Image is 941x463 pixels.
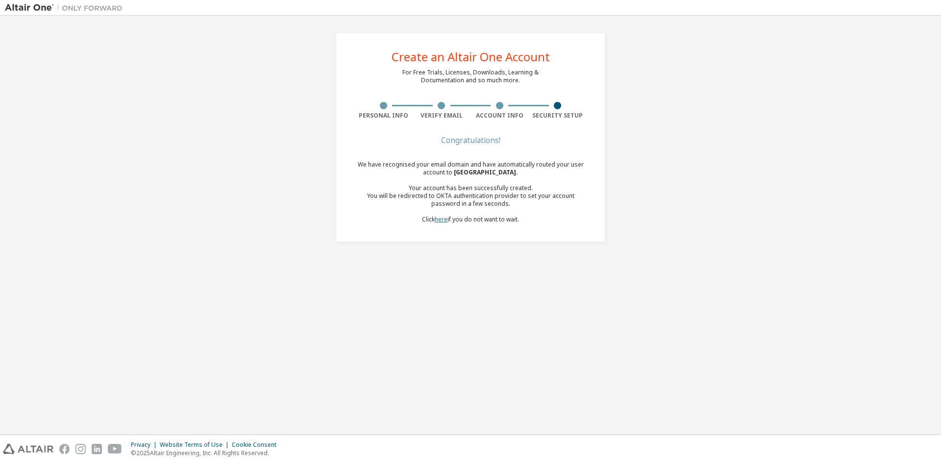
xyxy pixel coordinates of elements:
div: Your account has been successfully created. [354,184,587,192]
div: Create an Altair One Account [392,51,550,63]
span: [GEOGRAPHIC_DATA] . [454,168,518,176]
div: Congratulations! [354,137,587,143]
img: linkedin.svg [92,444,102,454]
img: youtube.svg [108,444,122,454]
img: altair_logo.svg [3,444,53,454]
div: Cookie Consent [232,441,282,449]
div: Privacy [131,441,160,449]
a: here [435,215,447,223]
img: facebook.svg [59,444,70,454]
div: You will be redirected to OKTA authentication provider to set your account password in a few seco... [354,192,587,208]
div: For Free Trials, Licenses, Downloads, Learning & Documentation and so much more. [402,69,539,84]
img: Altair One [5,3,127,13]
div: Account Info [470,112,529,120]
div: Website Terms of Use [160,441,232,449]
div: Verify Email [413,112,471,120]
div: We have recognised your email domain and have automatically routed your user account to Click if ... [354,161,587,223]
div: Personal Info [354,112,413,120]
p: © 2025 Altair Engineering, Inc. All Rights Reserved. [131,449,282,457]
div: Security Setup [529,112,587,120]
img: instagram.svg [75,444,86,454]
